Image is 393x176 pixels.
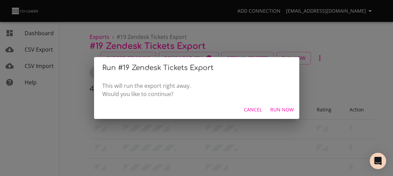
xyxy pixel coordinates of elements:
[244,106,262,114] span: Cancel
[270,106,294,114] span: Run Now
[267,104,297,116] button: Run Now
[241,104,265,116] button: Cancel
[102,82,291,98] p: This will run the export right away. Would you like to continue?
[370,153,386,169] div: Open Intercom Messenger
[102,63,291,73] h2: Run # 19 Zendesk Tickets Export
